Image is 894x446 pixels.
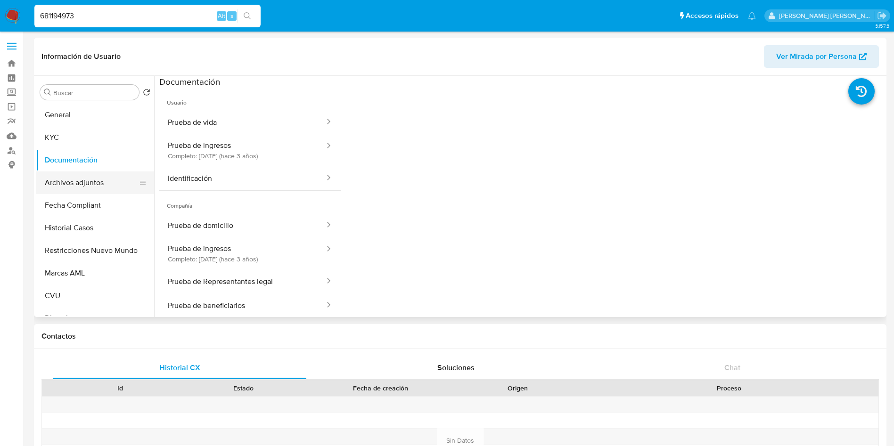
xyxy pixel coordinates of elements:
[36,262,154,284] button: Marcas AML
[463,383,573,393] div: Origen
[36,126,154,149] button: KYC
[36,149,154,171] button: Documentación
[877,11,887,21] a: Salir
[238,9,257,23] button: search-icon
[41,52,121,61] h1: Información de Usuario
[764,45,879,68] button: Ver Mirada por Persona
[36,239,154,262] button: Restricciones Nuevo Mundo
[159,362,200,373] span: Historial CX
[189,383,299,393] div: Estado
[218,11,225,20] span: Alt
[36,194,154,217] button: Fecha Compliant
[779,11,874,20] p: sandra.helbardt@mercadolibre.com
[36,171,147,194] button: Archivos adjuntos
[65,383,175,393] div: Id
[230,11,233,20] span: s
[36,284,154,307] button: CVU
[312,383,450,393] div: Fecha de creación
[143,89,150,99] button: Volver al orden por defecto
[437,362,475,373] span: Soluciones
[36,307,154,330] button: Direcciones
[36,104,154,126] button: General
[36,217,154,239] button: Historial Casos
[41,332,879,341] h1: Contactos
[34,10,261,22] input: Buscar usuario o caso...
[748,12,756,20] a: Notificaciones
[44,89,51,96] button: Buscar
[53,89,135,97] input: Buscar
[724,362,740,373] span: Chat
[776,45,857,68] span: Ver Mirada por Persona
[686,11,738,21] span: Accesos rápidos
[586,383,872,393] div: Proceso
